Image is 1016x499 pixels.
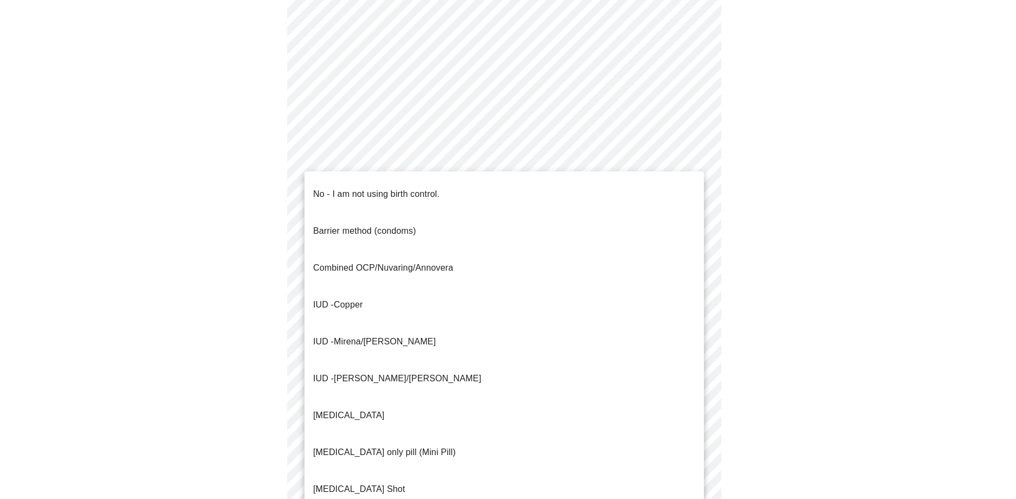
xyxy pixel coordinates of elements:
p: [MEDICAL_DATA] only pill (Mini Pill) [313,446,456,459]
p: [PERSON_NAME]/[PERSON_NAME] [313,372,481,385]
p: [MEDICAL_DATA] [313,409,384,422]
span: Mirena/[PERSON_NAME] [334,337,436,346]
p: Combined OCP/Nuvaring/Annovera [313,261,453,274]
p: No - I am not using birth control. [313,188,440,201]
p: [MEDICAL_DATA] Shot [313,483,405,496]
span: IUD - [313,300,334,309]
p: Copper [313,298,363,311]
p: Barrier method (condoms) [313,225,416,238]
span: IUD - [313,374,334,383]
p: IUD - [313,335,436,348]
